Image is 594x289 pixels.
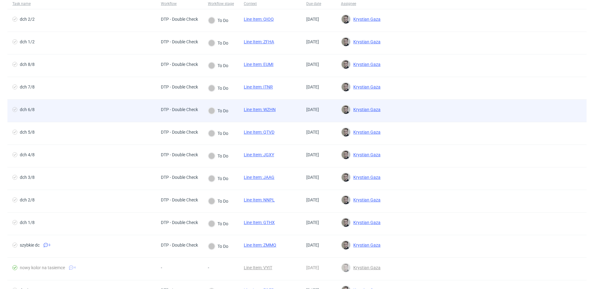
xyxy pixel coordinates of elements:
div: To Do [208,40,228,46]
div: dch 1/2 [20,39,35,44]
a: Line Item: VYIT [244,265,272,270]
span: [DATE] [306,175,319,180]
span: [DATE] [306,17,319,22]
img: Krystian Gaza [342,241,350,249]
span: [DATE] [306,243,319,248]
a: Line Item: QIOQ [244,17,274,22]
div: Context [244,1,259,6]
span: Krystian Gaza [351,130,381,135]
span: [DATE] [306,84,319,89]
img: Krystian Gaza [342,60,350,69]
a: Line Item: ITNR [244,84,273,89]
div: - [208,265,223,270]
div: To Do [208,107,228,114]
div: dch 2/2 [20,17,35,22]
a: Line Item: EUMI [244,62,273,67]
div: Workflow stage [208,1,234,6]
span: Krystian Gaza [351,265,381,270]
div: DTP - Double Check [161,152,198,157]
span: [DATE] [306,265,319,270]
div: dch 2/8 [20,197,35,202]
div: To Do [208,85,228,92]
div: To Do [208,243,228,250]
span: Krystian Gaza [351,84,381,89]
div: To Do [208,220,228,227]
img: Krystian Gaza [342,37,350,46]
span: 3 [49,243,50,248]
span: Krystian Gaza [351,152,381,157]
div: DTP - Double Check [161,84,198,89]
img: Krystian Gaza [342,128,350,136]
div: dch 7/8 [20,84,35,89]
span: [DATE] [306,220,319,225]
span: [DATE] [306,39,319,44]
div: dch 4/8 [20,152,35,157]
a: Line Item: ZFHA [244,39,274,44]
div: To Do [208,198,228,205]
span: [DATE] [306,130,319,135]
span: Krystian Gaza [351,243,381,248]
div: To Do [208,175,228,182]
div: DTP - Double Check [161,17,198,22]
a: Line Item: JGXY [244,152,274,157]
a: Line Item: GTHX [244,220,275,225]
span: Krystian Gaza [351,17,381,22]
div: dch 5/8 [20,130,35,135]
div: DTP - Double Check [161,175,198,180]
div: dch 8/8 [20,62,35,67]
div: DTP - Double Check [161,62,198,67]
a: Line Item: ZMMQ [244,243,276,248]
img: Krystian Gaza [342,173,350,182]
img: Krystian Gaza [342,105,350,114]
a: Line Item: WZHN [244,107,276,112]
div: - [161,265,176,270]
img: Krystian Gaza [342,218,350,227]
div: DTP - Double Check [161,197,198,202]
span: Krystian Gaza [351,62,381,67]
span: Task name [12,1,151,6]
span: Krystian Gaza [351,197,381,202]
a: Line Item: QTVD [244,130,274,135]
img: Krystian Gaza [342,83,350,91]
img: Krystian Gaza [342,150,350,159]
span: Krystian Gaza [351,39,381,44]
img: Krystian Gaza [342,263,350,272]
span: [DATE] [306,197,319,202]
div: dch 6/8 [20,107,35,112]
div: dch 3/8 [20,175,35,180]
div: nowy kolor na tasiemce [20,265,65,270]
span: Krystian Gaza [351,220,381,225]
span: Krystian Gaza [351,107,381,112]
div: To Do [208,62,228,69]
div: DTP - Double Check [161,39,198,44]
div: DTP - Double Check [161,107,198,112]
div: DTP - Double Check [161,220,198,225]
span: [DATE] [306,107,319,112]
div: Assignee [341,1,356,6]
span: 4 [74,265,76,270]
img: Krystian Gaza [342,15,350,24]
span: [DATE] [306,62,319,67]
img: Krystian Gaza [342,196,350,204]
a: Line Item: JAAG [244,175,274,180]
div: DTP - Double Check [161,130,198,135]
a: Line Item: NNPL [244,197,275,202]
div: Workflow [161,1,177,6]
div: To Do [208,17,228,24]
span: [DATE] [306,152,319,157]
div: To Do [208,130,228,137]
div: szybkie dc [20,243,40,248]
span: Due date [306,1,331,6]
div: DTP - Double Check [161,243,198,248]
span: Krystian Gaza [351,175,381,180]
div: dch 1/8 [20,220,35,225]
div: To Do [208,153,228,159]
